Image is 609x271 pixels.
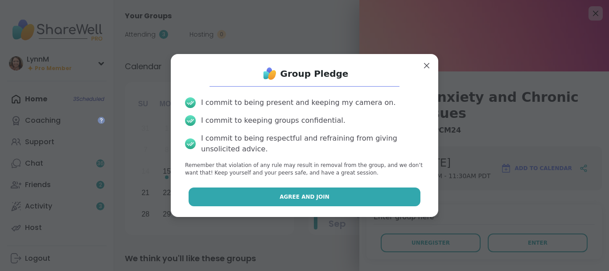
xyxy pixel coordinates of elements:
[280,193,329,201] span: Agree and Join
[201,115,346,126] div: I commit to keeping groups confidential.
[185,162,424,177] p: Remember that violation of any rule may result in removal from the group, and we don’t want that!...
[201,133,424,154] div: I commit to being respectful and refraining from giving unsolicited advice.
[98,117,105,124] iframe: Spotlight
[280,67,349,80] h1: Group Pledge
[201,97,395,108] div: I commit to being present and keeping my camera on.
[261,65,279,83] img: ShareWell Logo
[189,188,421,206] button: Agree and Join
